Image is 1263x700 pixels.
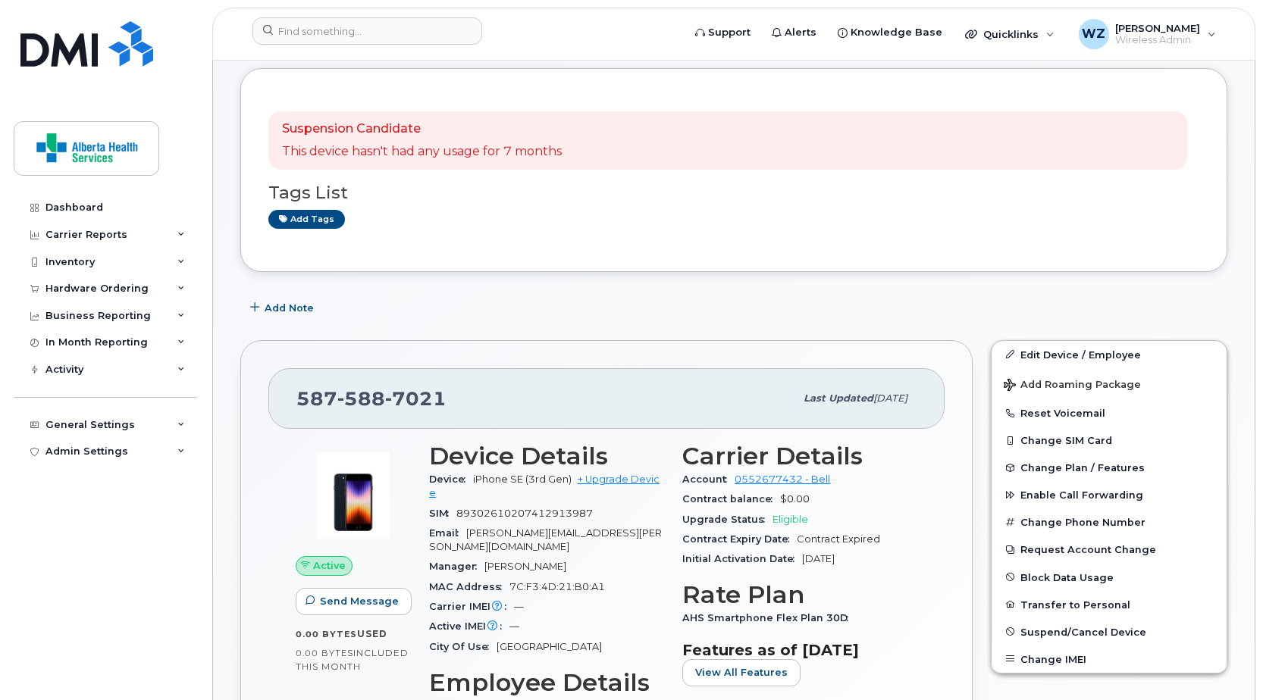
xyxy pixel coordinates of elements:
[682,493,780,505] span: Contract balance
[1115,34,1200,46] span: Wireless Admin
[992,481,1227,508] button: Enable Call Forwarding
[429,473,473,485] span: Device
[992,341,1227,368] a: Edit Device / Employee
[282,143,562,161] p: This device hasn't had any usage for 7 months
[429,669,664,696] h3: Employee Details
[497,641,602,652] span: [GEOGRAPHIC_DATA]
[429,508,456,519] span: SIM
[1020,462,1145,473] span: Change Plan / Features
[320,594,399,608] span: Send Message
[429,620,509,632] span: Active IMEI
[313,558,346,573] span: Active
[773,514,808,525] span: Eligible
[308,450,399,541] img: image20231002-3703462-1angbar.jpeg
[682,533,797,545] span: Contract Expiry Date
[873,392,907,404] span: [DATE]
[682,442,917,470] h3: Carrier Details
[992,591,1227,618] button: Transfer to Personal
[708,25,751,40] span: Support
[429,527,466,539] span: Email
[473,473,572,485] span: iPhone SE (3rd Gen)
[992,536,1227,563] button: Request Account Change
[992,618,1227,645] button: Suspend/Cancel Device
[296,629,357,639] span: 0.00 Bytes
[1068,19,1227,49] div: Wei Zhou
[804,392,873,404] span: Last updated
[992,454,1227,481] button: Change Plan / Features
[252,17,482,45] input: Find something...
[509,581,605,592] span: 7C:F3:4D:21:B0:A1
[1004,379,1141,393] span: Add Roaming Package
[827,17,953,48] a: Knowledge Base
[429,442,664,470] h3: Device Details
[456,508,593,519] span: 89302610207412913987
[429,601,514,612] span: Carrier IMEI
[240,295,327,322] button: Add Note
[429,581,509,592] span: MAC Address
[992,645,1227,673] button: Change IMEI
[509,620,519,632] span: —
[514,601,524,612] span: —
[992,399,1227,427] button: Reset Voicemail
[954,19,1065,49] div: Quicklinks
[1082,25,1105,43] span: WZ
[735,473,830,485] a: 0552677432 - Bell
[357,628,387,639] span: used
[780,493,810,505] span: $0.00
[282,120,562,138] p: Suspension Candidate
[429,641,497,652] span: City Of Use
[429,527,662,552] span: [PERSON_NAME][EMAIL_ADDRESS][PERSON_NAME][DOMAIN_NAME]
[682,553,802,564] span: Initial Activation Date
[1020,626,1146,637] span: Suspend/Cancel Device
[682,473,735,485] span: Account
[429,561,484,572] span: Manager
[268,210,345,229] a: Add tags
[797,533,880,545] span: Contract Expired
[296,387,447,410] span: 587
[337,387,385,410] span: 588
[682,514,773,525] span: Upgrade Status
[682,612,856,623] span: AHS Smartphone Flex Plan 30D
[992,368,1227,399] button: Add Roaming Package
[296,588,412,615] button: Send Message
[1020,489,1143,501] span: Enable Call Forwarding
[761,17,827,48] a: Alerts
[992,564,1227,591] button: Block Data Usage
[682,641,917,659] h3: Features as of [DATE]
[268,183,1199,202] h3: Tags List
[265,301,314,315] span: Add Note
[851,25,942,40] span: Knowledge Base
[682,581,917,608] h3: Rate Plan
[682,659,801,686] button: View All Features
[385,387,447,410] span: 7021
[802,553,835,564] span: [DATE]
[695,665,788,680] span: View All Features
[992,508,1227,536] button: Change Phone Number
[983,28,1039,40] span: Quicklinks
[296,648,353,658] span: 0.00 Bytes
[1115,22,1200,34] span: [PERSON_NAME]
[484,561,566,572] span: [PERSON_NAME]
[685,17,761,48] a: Support
[992,427,1227,454] button: Change SIM Card
[785,25,816,40] span: Alerts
